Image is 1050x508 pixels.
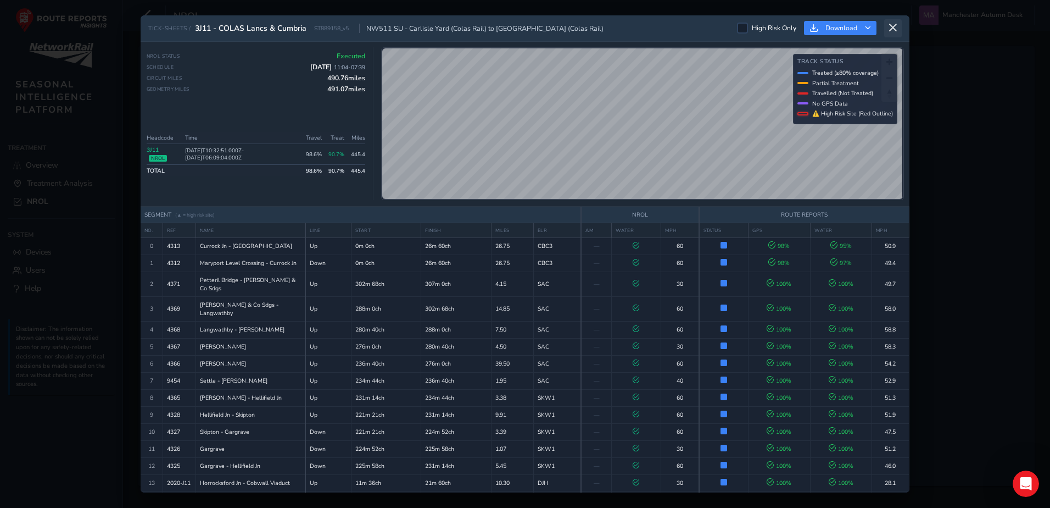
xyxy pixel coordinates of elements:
th: ELR [533,223,581,238]
td: Down [305,457,351,474]
td: 288m 0ch [421,321,491,338]
td: Down [305,440,351,457]
td: 225m 58ch [421,440,491,457]
td: 221m 21ch [351,423,421,440]
td: 4.15 [491,272,533,296]
span: 490.76 miles [327,74,365,82]
td: 60 [661,406,699,423]
td: 0m 0ch [351,238,421,255]
span: 100 % [767,343,791,351]
td: 1.95 [491,372,533,389]
span: — [594,428,600,436]
td: 1.07 [491,440,533,457]
td: 51.2 [872,440,909,457]
button: Send us a message [51,290,169,312]
span: 97 % [830,259,852,267]
span: 100 % [767,411,791,419]
td: 9454 [163,372,196,389]
td: SKW1 [533,389,581,406]
span: — [594,242,600,250]
td: 52.9 [872,372,909,389]
td: 30 [661,272,699,296]
td: 234m 44ch [421,389,491,406]
td: 225m 58ch [351,457,421,474]
td: 236m 40ch [351,355,421,372]
td: [DATE]T10:32:51.000Z - [DATE]T06:09:04.000Z [182,144,303,165]
td: 9.91 [491,406,533,423]
td: 60 [661,355,699,372]
span: Skipton - Gargrave [200,428,249,436]
span: — [594,377,600,385]
td: 58.8 [872,321,909,338]
td: SAC [533,338,581,355]
h4: Track Status [797,58,893,65]
span: 100 % [767,280,791,288]
td: 54.2 [872,355,909,372]
button: Help [110,343,220,387]
td: 231m 14ch [421,457,491,474]
span: Geometry Miles [147,86,189,92]
td: 4.50 [491,338,533,355]
td: 276m 0ch [351,338,421,355]
td: Up [305,296,351,321]
span: 100 % [767,325,791,334]
span: Treated (≥80% coverage) [812,69,879,77]
span: 95 % [830,242,852,250]
td: 231m 14ch [351,389,421,406]
span: Messages [33,371,76,378]
td: 58.3 [872,338,909,355]
td: 14.85 [491,296,533,321]
td: 60 [661,238,699,255]
span: Currock Jn - [GEOGRAPHIC_DATA] [200,242,292,250]
td: SKW1 [533,423,581,440]
span: Travelled (Not Treated) [812,89,873,97]
div: Route-Reports [39,49,93,61]
th: MPH [661,223,699,238]
td: 30 [661,440,699,457]
td: 307m 0ch [421,272,491,296]
span: 100 % [829,360,853,368]
td: 4328 [163,406,196,423]
td: 4366 [163,355,196,372]
td: 51.3 [872,389,909,406]
span: 10 [148,428,155,436]
td: 47.5 [872,423,909,440]
span: 98 % [768,259,790,267]
td: 49.7 [872,272,909,296]
span: [PERSON_NAME] [200,343,246,351]
td: 224m 52ch [351,440,421,457]
td: 58.0 [872,296,909,321]
td: 4327 [163,423,196,440]
span: 100 % [767,360,791,368]
td: CBC3 [533,255,581,272]
td: 40 [661,372,699,389]
td: 49.4 [872,255,909,272]
td: 224m 52ch [421,423,491,440]
td: 60 [661,423,699,440]
td: Up [305,406,351,423]
td: SKW1 [533,406,581,423]
span: 1 [150,259,153,267]
td: SAC [533,355,581,372]
td: 39.50 [491,355,533,372]
th: Treat [325,132,348,144]
span: Maryport Level Crossing - Currock Jn [200,259,297,267]
td: 98.6 % [303,164,325,176]
span: Settle - [PERSON_NAME] [200,377,267,385]
span: 100 % [829,428,853,436]
td: SKW1 [533,440,581,457]
span: 2 [150,280,153,288]
span: 6 [150,360,153,368]
span: Langwathby - [PERSON_NAME] [200,325,284,334]
span: 12 [148,462,155,470]
span: 7 [150,377,153,385]
canvas: Map [382,48,902,199]
td: 26.75 [491,255,533,272]
span: — [594,280,600,288]
td: 0m 0ch [351,255,421,272]
span: 100 % [829,445,853,453]
td: Down [305,423,351,440]
span: 8 [150,394,153,402]
td: 51.9 [872,406,909,423]
span: 100 % [829,343,853,351]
